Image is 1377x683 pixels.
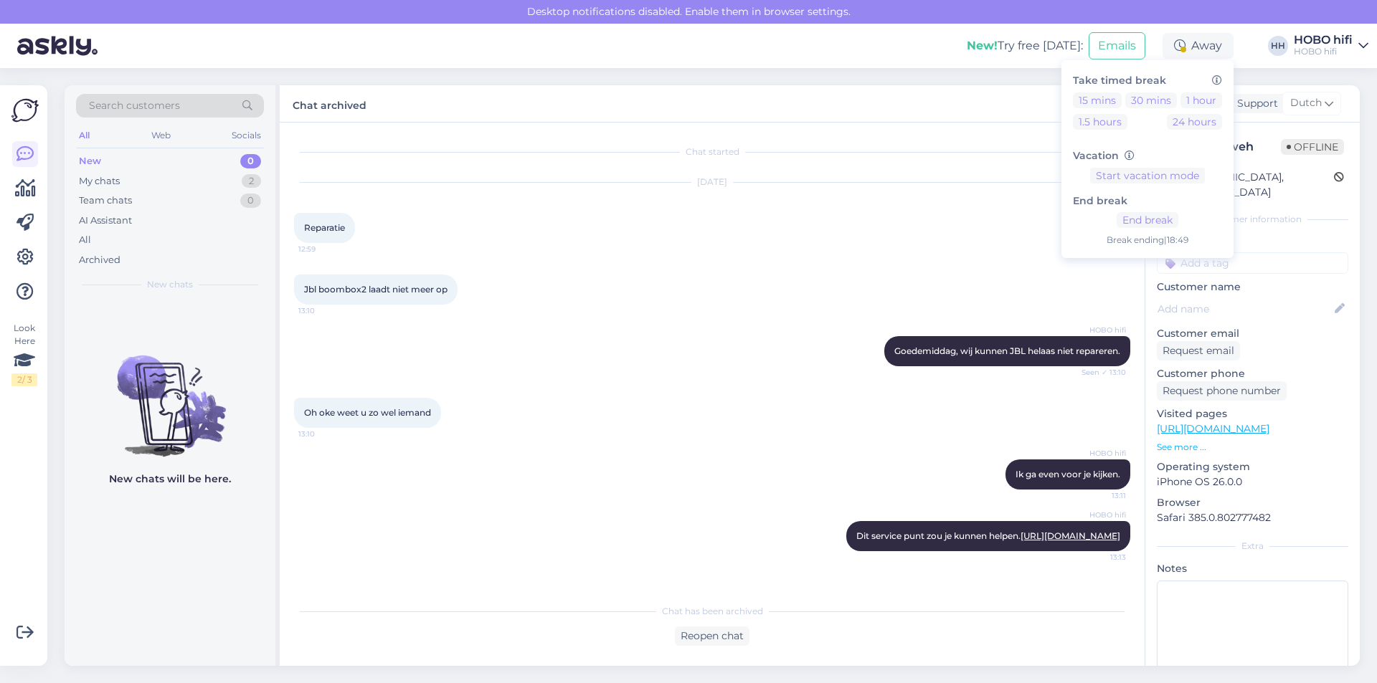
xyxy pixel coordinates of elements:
[294,145,1130,158] div: Chat started
[1163,33,1234,59] div: Away
[1157,459,1348,474] p: Operating system
[1268,36,1288,56] div: HH
[1157,441,1348,454] p: See more ...
[304,222,345,233] span: Reparatie
[293,94,366,113] label: Chat archived
[79,214,132,228] div: AI Assistant
[304,407,431,418] span: Oh oke weet u zo wel iemand
[1157,341,1240,360] div: Request email
[1021,530,1120,541] a: [URL][DOMAIN_NAME]
[1157,474,1348,489] p: iPhone OS 26.0.0
[1157,422,1269,435] a: [URL][DOMAIN_NAME]
[79,174,120,188] div: My chats
[1161,170,1334,200] div: [GEOGRAPHIC_DATA], [GEOGRAPHIC_DATA]
[1157,280,1348,295] p: Customer name
[967,37,1083,54] div: Try free [DATE]:
[1072,325,1126,335] span: HOBO hifi
[304,284,448,295] span: Jbl boombox2 laadt niet meer op
[1073,75,1222,87] h6: Take timed break
[1294,34,1353,46] div: HOBO hifi
[1072,448,1126,459] span: HOBO hifi
[65,330,275,459] img: No chats
[11,97,39,124] img: Askly Logo
[1294,34,1368,57] a: HOBO hifiHOBO hifi
[1117,212,1178,228] button: End break
[1157,366,1348,381] p: Customer phone
[1073,114,1127,130] button: 1.5 hours
[1180,92,1222,108] button: 1 hour
[298,305,352,316] span: 13:10
[1090,168,1205,183] button: Start vacation mode
[1281,139,1344,155] span: Offline
[294,176,1130,188] div: [DATE]
[1231,96,1278,111] div: Support
[1073,234,1222,247] div: Break ending | 18:49
[1157,540,1348,553] div: Extra
[1072,552,1126,563] span: 13:13
[1157,213,1348,226] div: Customer information
[1072,510,1126,520] span: HOBO hifi
[11,322,37,386] div: Look Here
[1072,367,1126,378] span: Seen ✓ 13:10
[147,278,193,291] span: New chats
[1089,32,1145,59] button: Emails
[1157,252,1348,274] input: Add a tag
[856,530,1120,541] span: Dit service punt zou je kunnen helpen.
[298,244,352,254] span: 12:59
[79,253,120,267] div: Archived
[11,373,37,386] div: 2 / 3
[1016,469,1120,479] span: Ik ga even voor je kijken.
[79,194,132,208] div: Team chats
[79,233,91,247] div: All
[148,126,174,145] div: Web
[1073,92,1122,108] button: 15 mins
[89,98,180,113] span: Search customers
[1157,381,1287,401] div: Request phone number
[1290,95,1322,111] span: Dutch
[109,472,231,487] p: New chats will be here.
[1294,46,1353,57] div: HOBO hifi
[1157,561,1348,576] p: Notes
[1191,138,1281,156] div: # ipx6iweh
[1167,114,1222,130] button: 24 hours
[675,626,749,646] div: Reopen chat
[240,194,261,208] div: 0
[1125,92,1177,108] button: 30 mins
[1157,406,1348,421] p: Visited pages
[1158,301,1332,317] input: Add name
[1157,326,1348,341] p: Customer email
[662,605,763,618] span: Chat has been archived
[298,429,352,439] span: 13:10
[1157,510,1348,525] p: Safari 385.0.802777482
[1157,234,1348,249] p: Customer tags
[76,126,93,145] div: All
[1073,150,1222,162] h6: Vacation
[894,345,1120,356] span: Goedemiddag, wij kunnen JBL helaas niet repareren.
[1073,195,1222,207] h6: End break
[242,174,261,188] div: 2
[1072,490,1126,501] span: 13:11
[1157,495,1348,510] p: Browser
[229,126,264,145] div: Socials
[79,154,101,168] div: New
[967,39,998,52] b: New!
[240,154,261,168] div: 0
